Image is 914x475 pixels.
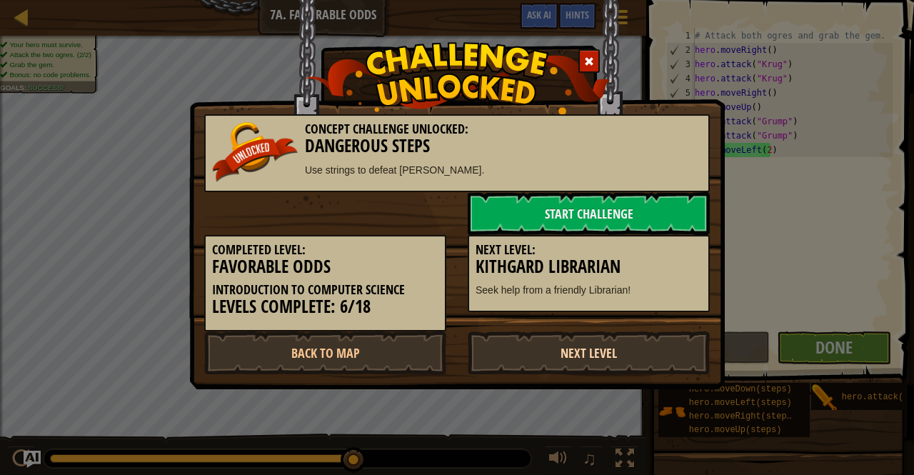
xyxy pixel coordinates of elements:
p: Use strings to defeat [PERSON_NAME]. [212,163,702,177]
h3: Favorable Odds [212,257,438,276]
h5: Introduction to Computer Science [212,283,438,297]
h3: Kithgard Librarian [476,257,702,276]
img: challenge_unlocked.png [304,42,611,115]
h3: Levels Complete: 6/18 [212,297,438,316]
a: Back to Map [204,331,446,374]
a: Start Challenge [468,192,710,235]
a: Next Level [468,331,710,374]
h3: Dangerous Steps [212,136,702,156]
span: Concept Challenge Unlocked: [305,120,468,138]
h5: Next Level: [476,243,702,257]
p: Seek help from a friendly Librarian! [476,283,702,297]
h5: Completed Level: [212,243,438,257]
img: unlocked_banner.png [212,122,298,182]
